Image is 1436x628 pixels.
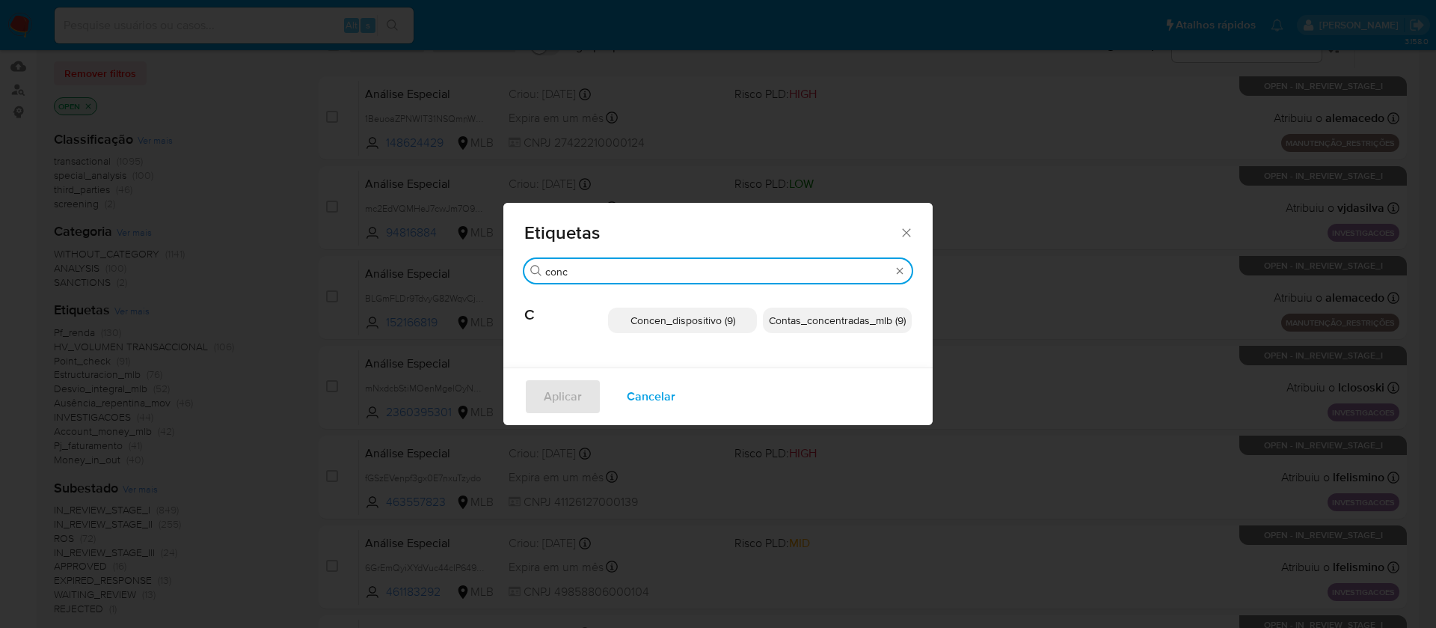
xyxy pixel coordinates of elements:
span: Cancelar [627,380,675,413]
button: Procurar [530,265,542,277]
span: Etiquetas [524,224,899,242]
button: Apagar busca [894,265,906,277]
span: Concen_dispositivo (9) [630,313,735,328]
div: Concen_dispositivo (9) [608,308,757,333]
span: C [524,284,608,324]
button: Cancelar [607,379,695,415]
div: Contas_concentradas_mlb (9) [763,308,912,333]
input: Filtro de pesquisa [545,265,891,278]
span: Contas_concentradas_mlb (9) [769,313,906,328]
button: Fechar [899,225,912,239]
